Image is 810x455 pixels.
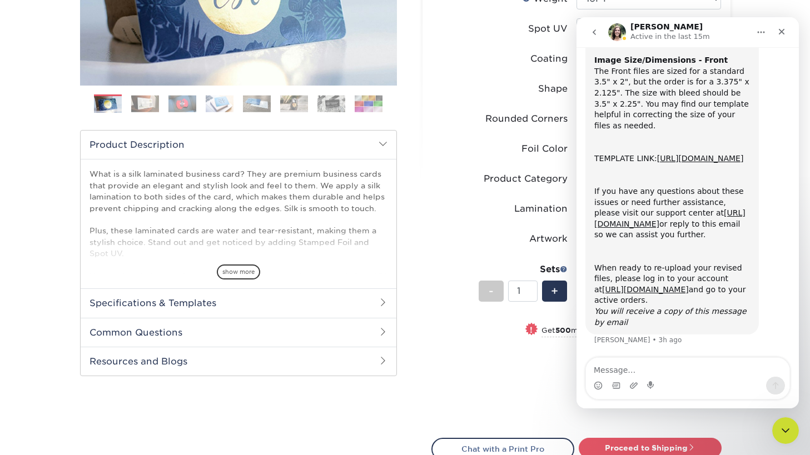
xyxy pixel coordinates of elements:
textarea: Message… [9,341,213,359]
div: Foil Color [521,142,568,156]
img: Business Cards 04 [206,95,233,112]
small: Retail Price: [440,392,721,402]
iframe: Intercom live chat [577,17,799,408]
img: Business Cards 07 [317,95,345,112]
button: Start recording [71,364,79,373]
div: Shape [538,82,568,96]
span: show more [217,264,260,279]
div: TEMPLATE LINK: [18,136,173,147]
i: You will receive a copy of this message by email [18,289,170,309]
div: Spot UV [528,22,568,36]
div: The Front files are sized for a standard 3.5" x 2", but the order is for a 3.375" x 2.125". The s... [18,27,173,114]
iframe: Intercom live chat [772,417,799,444]
strong: 500 [555,326,571,334]
img: Business Cards 03 [168,95,196,112]
img: Business Cards 02 [131,95,159,112]
a: [URL][DOMAIN_NAME] [81,137,167,146]
div: [PERSON_NAME] • 3h ago [18,319,105,326]
p: What is a silk laminated business card? They are premium business cards that provide an elegant a... [90,168,387,349]
b: Image Size/Dimensions - Front [18,38,151,47]
button: Send a message… [190,359,208,377]
img: Business Cards 05 [243,95,271,112]
span: ! [530,324,533,336]
h2: Product Description [81,131,396,159]
button: Upload attachment [53,364,62,373]
a: [URL][DOMAIN_NAME] [26,268,112,277]
div: Rounded Corners [485,112,568,126]
img: Business Cards 06 [280,95,308,112]
span: + [551,283,558,299]
small: Get more business cards per set for [541,326,721,337]
div: Product Category [484,172,568,186]
span: - [489,283,494,299]
div: If you have any questions about these issues or need further assistance, please visit our support... [18,169,173,223]
img: Business Cards 08 [355,95,382,112]
h2: Common Questions [81,318,396,347]
button: Emoji picker [17,364,26,373]
div: Artwork [529,232,568,246]
div: When ready to re-upload your revised files, please log in to your account at and go to your activ... [18,246,173,311]
div: Lamination [514,202,568,216]
a: [URL][DOMAIN_NAME] [18,191,169,211]
h2: Resources and Blogs [81,347,396,376]
button: Gif picker [35,364,44,373]
div: Coating [530,52,568,66]
div: Sets [479,263,568,276]
img: Business Cards 01 [94,91,122,118]
h2: Specifications & Templates [81,288,396,317]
